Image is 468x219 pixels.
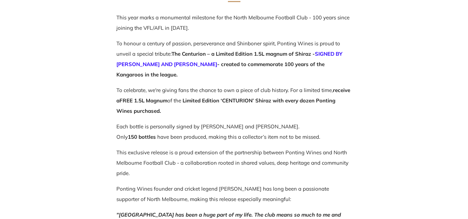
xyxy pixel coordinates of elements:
strong: FREE 1.5L Magnum [120,97,167,104]
strong: 150 bottles [128,134,156,140]
strong: CENTURION’ Shiraz with every dozen Ponting Wines purchased. [116,97,335,114]
span: Ponting Wines founder and cricket legend [PERSON_NAME] has long been a passionate supporter of No... [116,185,329,202]
span: To honour a century of passion, perseverance and Shinboner spirit, Ponting Wines is proud to unve... [116,40,340,57]
span: SIGNED BY [PERSON_NAME] AND [PERSON_NAME] [116,51,342,67]
strong: The Centurion – a Limited Edition 1.5L magnum of Shiraz - - created to commemorate 100 years of t... [116,51,342,78]
span: Only [116,134,128,140]
span: This year marks a monumental milestone for the North Melbourne Football Club - 100 years since jo... [116,14,350,31]
span: This exclusive release is a proud extension of the partnership between Ponting Wines and North Me... [116,149,348,176]
span: have been produced, making this a collector’s item not to be missed. [156,134,320,140]
span: To celebrate, we're giving fans the chance to own a piece of club history. For a limited time, [116,87,350,104]
span: of the [167,97,181,104]
span: Each bottle is personally signed by [PERSON_NAME] and [PERSON_NAME]. [116,123,299,130]
strong: Limited Edition ‘ [183,97,222,104]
